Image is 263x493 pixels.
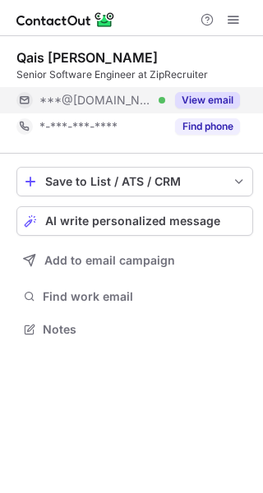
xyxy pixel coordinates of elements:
[43,322,247,337] span: Notes
[16,285,253,308] button: Find work email
[45,214,220,228] span: AI write personalized message
[44,254,175,267] span: Add to email campaign
[175,118,240,135] button: Reveal Button
[16,246,253,275] button: Add to email campaign
[16,206,253,236] button: AI write personalized message
[16,10,115,30] img: ContactOut v5.3.10
[39,93,153,108] span: ***@[DOMAIN_NAME]
[16,318,253,341] button: Notes
[16,167,253,196] button: save-profile-one-click
[45,175,224,188] div: Save to List / ATS / CRM
[175,92,240,108] button: Reveal Button
[16,67,253,82] div: Senior Software Engineer at ZipRecruiter
[16,49,158,66] div: Qais [PERSON_NAME]
[43,289,247,304] span: Find work email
